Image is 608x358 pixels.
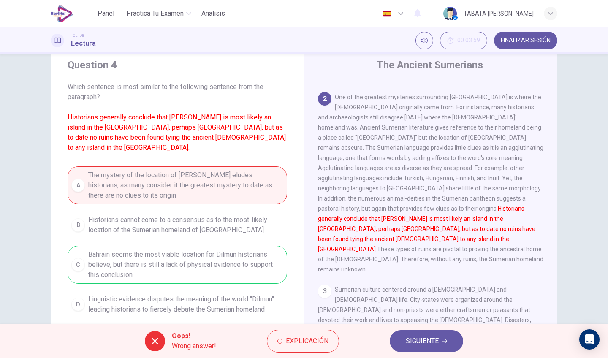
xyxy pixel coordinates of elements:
span: FINALIZAR SESIÓN [501,37,551,44]
button: FINALIZAR SESIÓN [494,32,557,49]
div: 3 [318,285,331,298]
a: EduSynch logo [51,5,92,22]
font: Historians generally conclude that [PERSON_NAME] is most likely an island in the [GEOGRAPHIC_DATA... [318,205,535,252]
span: TOEFL® [71,33,84,38]
div: Ocultar [440,32,487,49]
span: Oops! [172,331,216,341]
button: Practica tu examen [123,6,195,21]
button: 00:03:59 [440,32,487,49]
button: Análisis [198,6,228,21]
div: 2 [318,92,331,106]
span: Which sentence is most similar to the following sentence from the paragraph? [68,82,287,153]
button: Panel [92,6,119,21]
img: EduSynch logo [51,5,73,22]
div: Open Intercom Messenger [579,329,600,350]
span: Panel [98,8,114,19]
img: es [382,11,392,17]
h4: The Ancient Sumerians [377,58,483,72]
img: Profile picture [443,7,457,20]
span: Análisis [201,8,225,19]
span: 00:03:59 [457,37,480,44]
span: SIGUIENTE [406,335,439,347]
button: Explicación [267,330,339,353]
h4: Question 4 [68,58,287,72]
font: Historians generally conclude that [PERSON_NAME] is most likely an island in the [GEOGRAPHIC_DATA... [68,113,286,152]
div: Silenciar [415,32,433,49]
span: Wrong answer! [172,341,216,351]
span: Practica tu examen [126,8,184,19]
button: SIGUIENTE [390,330,463,352]
div: TABATA [PERSON_NAME] [464,8,534,19]
h1: Lectura [71,38,96,49]
span: Explicación [286,335,328,347]
span: One of the greatest mysteries surrounding [GEOGRAPHIC_DATA] is where the [DEMOGRAPHIC_DATA] origi... [318,94,543,273]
